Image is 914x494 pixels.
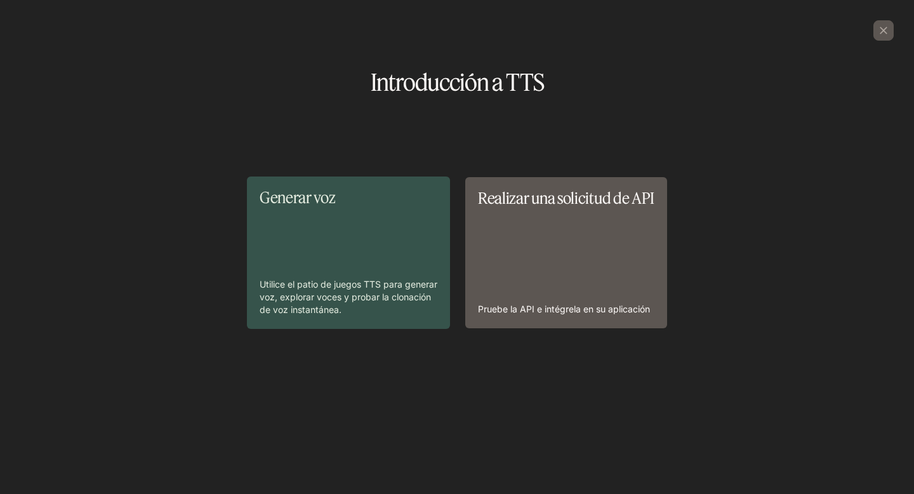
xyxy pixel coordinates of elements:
[247,177,450,329] a: Generar vozUtilice el patio de juegos TTS para generar voz, explorar voces y probar la clonación ...
[478,189,654,208] font: Realizar una solicitud de API
[465,177,667,329] a: Realizar una solicitud de APIPruebe la API e intégrela en su aplicación
[371,67,544,97] font: Introducción a TTS
[260,188,336,207] font: Generar voz
[478,304,650,314] font: Pruebe la API e intégrela en su aplicación
[260,279,437,315] font: Utilice el patio de juegos TTS para generar voz, explorar voces y probar la clonación de voz inst...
